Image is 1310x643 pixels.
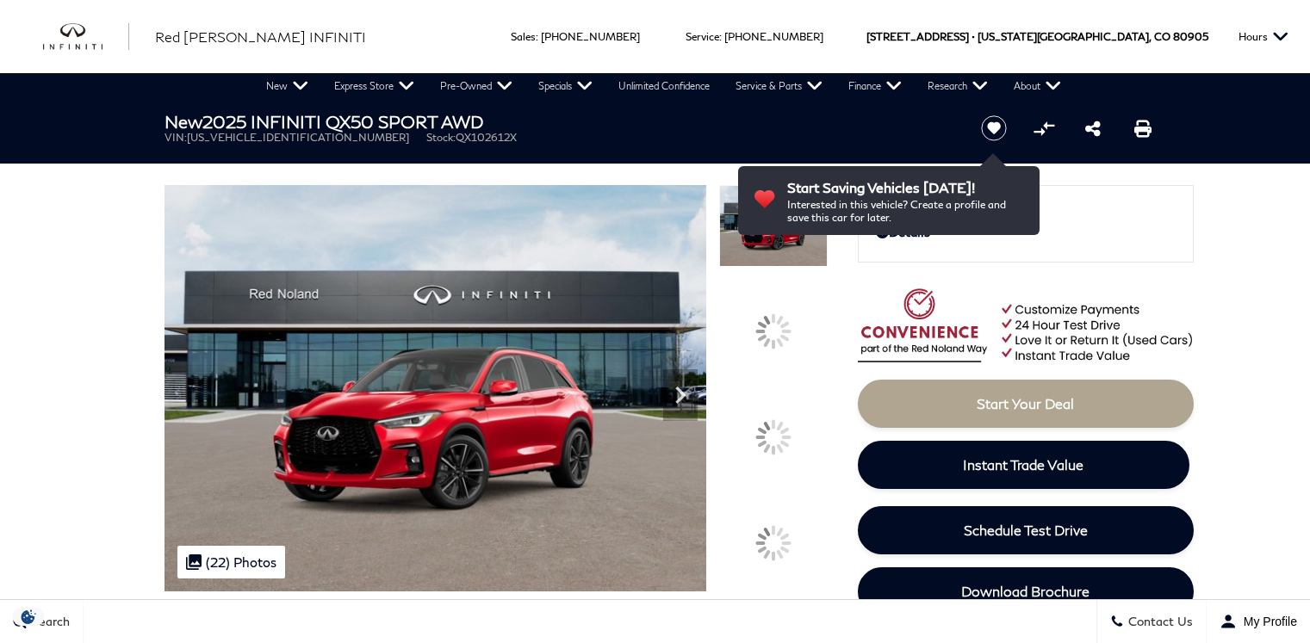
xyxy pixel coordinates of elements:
span: My Profile [1237,615,1297,628]
a: Share this New 2025 INFINITI QX50 SPORT AWD [1085,118,1101,139]
span: Stock: [426,131,456,144]
a: Service & Parts [723,73,835,99]
span: QX102612X [456,131,517,144]
div: (22) Photos [177,546,285,578]
a: Download Brochure [858,567,1194,615]
h1: 2025 INFINITI QX50 SPORT AWD [165,112,953,131]
span: Schedule Test Drive [964,522,1088,538]
span: Download Brochure [961,583,1090,599]
img: New 2025 DYNAMIC SUNSTON INFINITI SPORT AWD image 1 [719,185,828,267]
a: Research [915,73,1001,99]
a: Instant Trade Value [858,441,1189,489]
img: Opt-Out Icon [9,608,48,626]
img: INFINITI [43,23,129,51]
span: Red [PERSON_NAME] INFINITI [155,28,366,45]
a: Print this New 2025 INFINITI QX50 SPORT AWD [1134,118,1152,139]
a: Pre-Owned [427,73,525,99]
span: Instant Trade Value [963,456,1083,473]
a: Start Your Deal [858,380,1194,428]
section: Click to Open Cookie Consent Modal [9,608,48,626]
img: New 2025 DYNAMIC SUNSTON INFINITI SPORT AWD image 1 [165,185,706,591]
div: Next [663,369,698,421]
span: VIN: [165,131,187,144]
a: infiniti [43,23,129,51]
span: Sales [511,30,536,43]
span: Search [27,615,70,629]
span: Contact Us [1124,615,1193,629]
button: Compare vehicle [1031,115,1057,141]
a: About [1001,73,1074,99]
a: New [253,73,321,99]
a: Finance [835,73,915,99]
span: Service [686,30,719,43]
a: Schedule Test Drive [858,506,1194,554]
a: [PHONE_NUMBER] [724,30,823,43]
span: Please call for price [876,208,992,224]
nav: Main Navigation [253,73,1074,99]
a: [STREET_ADDRESS] • [US_STATE][GEOGRAPHIC_DATA], CO 80905 [866,30,1208,43]
a: Details [876,224,1176,239]
button: Save vehicle [975,114,1013,142]
span: [US_VEHICLE_IDENTIFICATION_NUMBER] [187,131,409,144]
span: Start Your Deal [977,395,1074,411]
span: : [536,30,538,43]
a: Specials [525,73,605,99]
a: Express Store [321,73,427,99]
button: Open user profile menu [1207,600,1310,643]
span: : [719,30,722,43]
a: [PHONE_NUMBER] [541,30,640,43]
a: Unlimited Confidence [605,73,723,99]
strong: New [165,111,202,132]
a: Red [PERSON_NAME] INFINITI [155,27,366,47]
